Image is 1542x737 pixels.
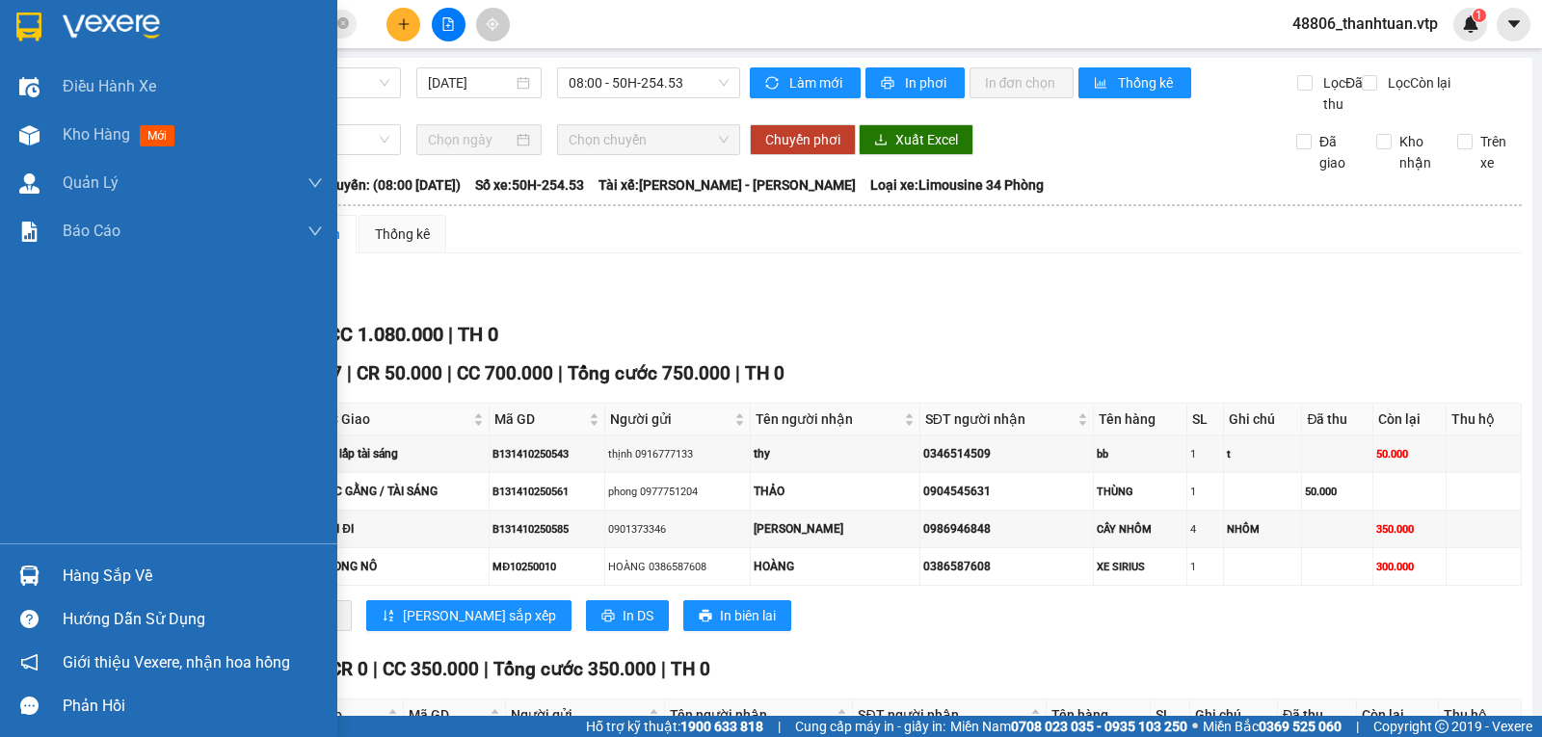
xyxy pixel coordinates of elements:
[1462,15,1479,33] img: icon-new-feature
[1094,404,1187,435] th: Tên hàng
[486,17,499,31] span: aim
[492,521,600,538] div: B131410250585
[493,658,656,680] span: Tổng cước 350.000
[895,129,958,150] span: Xuất Excel
[337,17,349,29] span: close-circle
[63,692,323,721] div: Phản hồi
[307,175,323,191] span: down
[778,716,781,737] span: |
[923,483,1090,501] div: 0904545631
[447,362,452,384] span: |
[765,76,782,92] span: sync
[1190,446,1219,462] div: 1
[428,72,514,93] input: 12/10/2025
[789,72,845,93] span: Làm mới
[751,435,920,473] td: thy
[63,650,290,674] span: Giới thiệu Vexere, nhận hoa hồng
[1505,15,1523,33] span: caret-down
[608,521,747,538] div: 0901373346
[1187,404,1223,435] th: SL
[19,125,40,145] img: warehouse-icon
[1190,484,1219,500] div: 1
[428,129,514,150] input: Chọn ngày
[680,719,763,734] strong: 1900 633 818
[1097,559,1183,575] div: XE SIRIUS
[598,174,856,196] span: Tài xế: [PERSON_NAME] - [PERSON_NAME]
[735,362,740,384] span: |
[858,704,1025,725] span: SĐT người nhận
[1097,484,1183,500] div: THÙNG
[1190,559,1219,575] div: 1
[1097,446,1183,462] div: bb
[19,77,40,97] img: warehouse-icon
[1227,446,1299,462] div: t
[1151,699,1191,731] th: SL
[1380,72,1453,93] span: Lọc Còn lại
[623,605,653,626] span: In DS
[386,8,420,41] button: plus
[63,562,323,591] div: Hàng sắp về
[318,558,486,576] div: KRONG NÔ
[754,445,917,463] div: thy
[492,446,600,462] div: B131410250543
[1305,484,1369,500] div: 50.000
[357,362,442,384] span: CR 50.000
[490,511,604,548] td: B131410250585
[751,548,920,586] td: HOÀNG
[432,8,465,41] button: file-add
[905,72,949,93] span: In phơi
[1473,9,1486,22] sup: 1
[558,362,563,384] span: |
[670,704,834,725] span: Tên người nhận
[19,222,40,242] img: solution-icon
[484,658,489,680] span: |
[1473,131,1523,173] span: Trên xe
[795,716,945,737] span: Cung cấp máy in - giấy in:
[671,658,710,680] span: TH 0
[19,173,40,194] img: warehouse-icon
[337,15,349,34] span: close-circle
[1118,72,1176,93] span: Thống kê
[720,605,776,626] span: In biên lai
[375,224,430,245] div: Thống kê
[1439,699,1522,731] th: Thu hộ
[751,511,920,548] td: MINH HOÀNG
[1097,521,1183,538] div: CÂY NHÔM
[383,658,479,680] span: CC 350.000
[382,609,395,624] span: sort-ascending
[923,445,1090,463] div: 0346514509
[63,171,119,195] span: Quản Lý
[318,520,486,539] div: MAI ĐI
[328,323,443,346] span: CC 1.080.000
[19,566,40,586] img: warehouse-icon
[601,609,615,624] span: printer
[1190,521,1219,538] div: 4
[409,704,486,725] span: Mã GD
[920,548,1094,586] td: 0386587608
[745,362,784,384] span: TH 0
[1435,720,1449,733] span: copyright
[1476,9,1482,22] span: 1
[608,484,747,500] div: phong 0977751204
[403,605,556,626] span: [PERSON_NAME] sắp xếp
[925,408,1074,430] span: SĐT người nhận
[292,704,383,725] span: ĐC Giao
[1376,521,1443,538] div: 350.000
[476,8,510,41] button: aim
[1497,8,1530,41] button: caret-down
[20,610,39,628] span: question-circle
[20,653,39,671] span: notification
[923,558,1090,576] div: 0386587608
[1224,404,1303,435] th: Ghi chú
[490,548,604,586] td: MĐ10250010
[397,17,411,31] span: plus
[699,609,712,624] span: printer
[63,219,120,243] span: Báo cáo
[140,125,174,146] span: mới
[320,408,469,430] span: ĐC Giao
[320,174,461,196] span: Chuyến: (08:00 [DATE])
[754,483,917,501] div: THẢO
[1302,404,1373,435] th: Đã thu
[920,511,1094,548] td: 0986946848
[492,484,600,500] div: B131410250561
